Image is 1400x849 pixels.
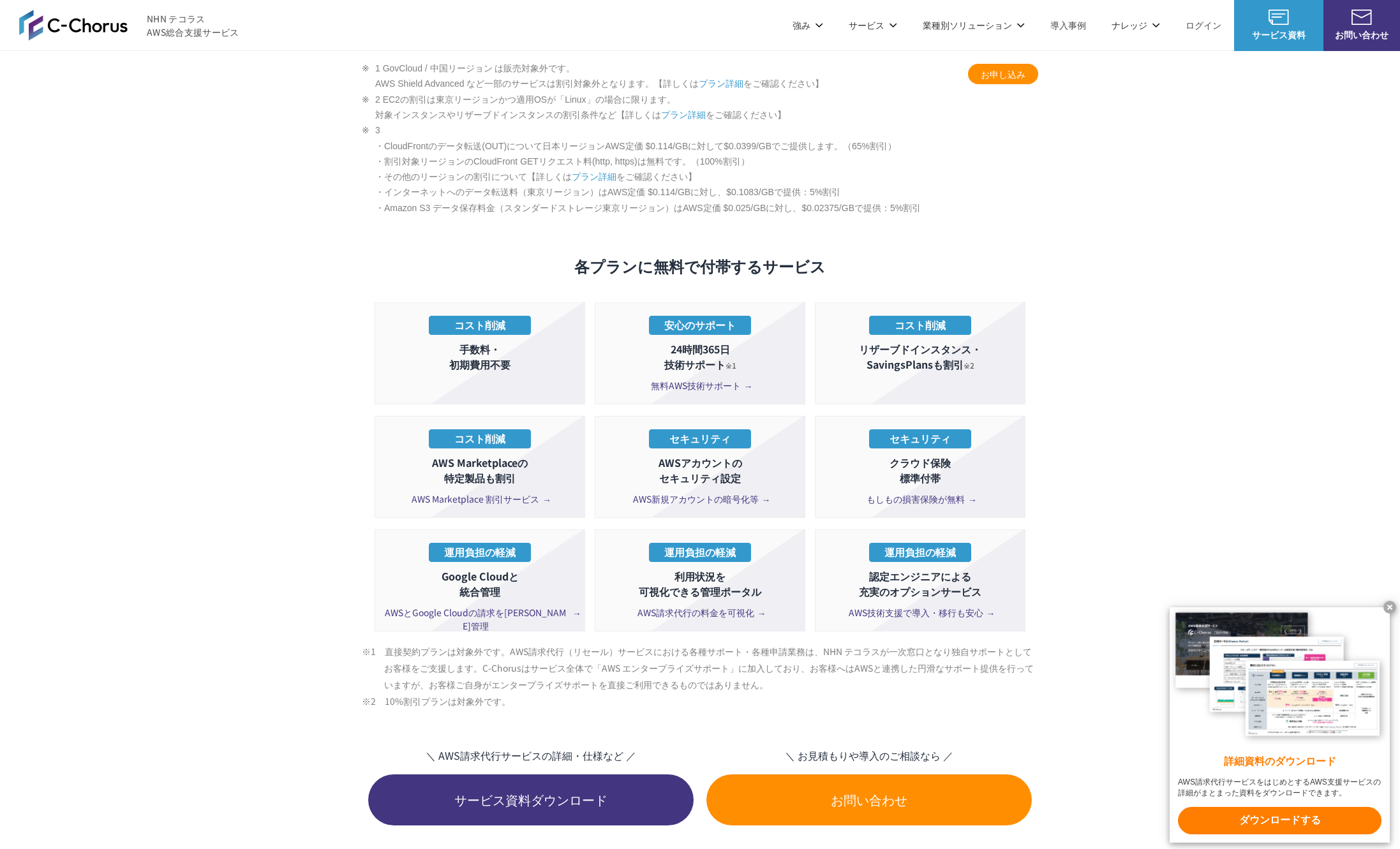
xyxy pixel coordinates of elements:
span: AWS請求代行の料金を可視化 [637,606,763,619]
span: NHN テコラス AWS総合支援サービス [147,12,239,39]
a: もしもの損害保険が無料 [822,492,1018,506]
p: 運用負担の軽減 [429,543,531,562]
p: セキュリティ [649,429,751,448]
p: 強み [793,18,823,32]
a: プラン詳細 [572,172,616,182]
a: AWS新規アカウントの暗号化等 [602,492,798,506]
a: AWSとGoogle Cloudの請求を[PERSON_NAME]管理 [382,606,578,633]
p: 運用負担の軽減 [649,543,751,562]
a: 無料AWS技術サポート [602,379,798,392]
p: コスト削減 [429,429,531,448]
x-t: 詳細資料のダウンロード [1178,755,1381,769]
p: 手数料・ 初期費用不要 [382,341,578,372]
a: 導入事例 [1050,18,1086,32]
p: コスト削減 [869,316,971,335]
span: AWS Marketplace 割引サービス [412,492,548,506]
span: AWS新規アカウントの暗号化等 [633,492,768,506]
p: Google Cloudと 統合管理 [382,568,578,599]
a: ログイン [1186,18,1221,32]
span: お問い合わせ [1323,28,1400,41]
li: ※2 10%割引プランは対象外です。 [384,693,1038,709]
p: セキュリティ [869,429,971,448]
li: ※1 直接契約プランは対象外です。AWS請求代行（リセール）サービスにおける各種サポート・各種申請業務は、NHN テコラスが一次窓口となり独自サポートとしてお客様をご支援します。C-Chorus... [384,643,1038,693]
span: ＼ お見積もりや導入のご相談なら ／ [706,748,1032,763]
p: 24時間365日 技術サポート [602,341,798,372]
p: コスト削減 [429,316,531,335]
a: お申し込み [968,64,1038,84]
span: サービス資料ダウンロード [368,790,694,809]
span: ※1 [726,360,736,371]
li: 1 GovCloud / 中国リージョン は販売対象外です。 AWS Shield Advanced など一部のサービスは割引対象外となります。【詳しくは をご確認ください】 [362,61,1038,92]
li: 3 ・CloudFrontのデータ転送(OUT)について日本リージョンAWS定価 $0.114/GBに対して$0.0399/GBでご提供します。（65%割引） ・割引対象リージョンのCloudF... [362,122,1038,216]
p: AWS Marketplaceの 特定製品も割引 [382,455,578,485]
p: リザーブドインスタンス・ SavingsPlansも割引 [822,341,1018,372]
p: 安心のサポート [649,316,751,335]
p: 認定エンジニアによる 充実のオプションサービス [822,568,1018,599]
span: サービス資料 [1234,28,1323,41]
p: 運用負担の軽減 [869,543,971,562]
p: クラウド保険 標準付帯 [822,455,1018,485]
a: 請求代行 導入事例 [803,68,877,81]
span: ※2 [964,360,974,371]
span: AWS技術支援で導入・移行も安心 [849,606,992,619]
span: ＼ AWS請求代行サービスの詳細・仕様など ／ [368,748,694,763]
a: お問い合わせ [706,774,1032,825]
p: 利用状況を 可視化できる管理ポータル [602,568,798,599]
a: 請求代行プラン [643,68,705,81]
p: サービス [849,18,897,32]
a: AWS Marketplace 割引サービス [382,492,578,506]
a: よくある質問 [895,68,949,81]
span: 無料AWS技術サポート [651,379,750,392]
img: AWS総合支援サービス C-Chorus [19,10,128,40]
x-t: AWS請求代行サービスをはじめとするAWS支援サービスの詳細がまとまった資料をダウンロードできます。 [1178,777,1381,799]
a: AWS請求代行の料金を可視化 [602,606,798,619]
a: 詳細資料のダウンロード AWS請求代行サービスをはじめとするAWS支援サービスの詳細がまとまった資料をダウンロードできます。 ダウンロードする [1170,607,1390,843]
a: プラン詳細 [661,110,706,120]
h3: 各プランに無料で付帯するサービス [375,255,1025,277]
span: お申し込み [968,68,1038,81]
a: AWS総合支援サービス C-Chorus NHN テコラスAWS総合支援サービス [19,10,239,40]
img: AWS総合支援サービス C-Chorus サービス資料 [1269,10,1289,25]
a: 特長・メリット [723,68,786,81]
a: プラン詳細 [699,78,743,89]
x-t: ダウンロードする [1178,807,1381,834]
p: AWSアカウントの セキュリティ設定 [602,455,798,485]
img: お問い合わせ [1352,10,1372,25]
a: サービス資料ダウンロード [368,774,694,825]
p: 業種別ソリューション [923,18,1025,32]
li: 2 EC2の割引は東京リージョンかつ適用OSが「Linux」の場合に限ります。 対象インスタンスやリザーブドインスタンスの割引条件など【詳しくは をご確認ください】 [362,92,1038,123]
span: もしもの損害保険が無料 [867,492,974,506]
span: お問い合わせ [706,790,1032,809]
p: ナレッジ [1112,18,1160,32]
a: AWS技術支援で導入・移行も安心 [822,606,1018,619]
